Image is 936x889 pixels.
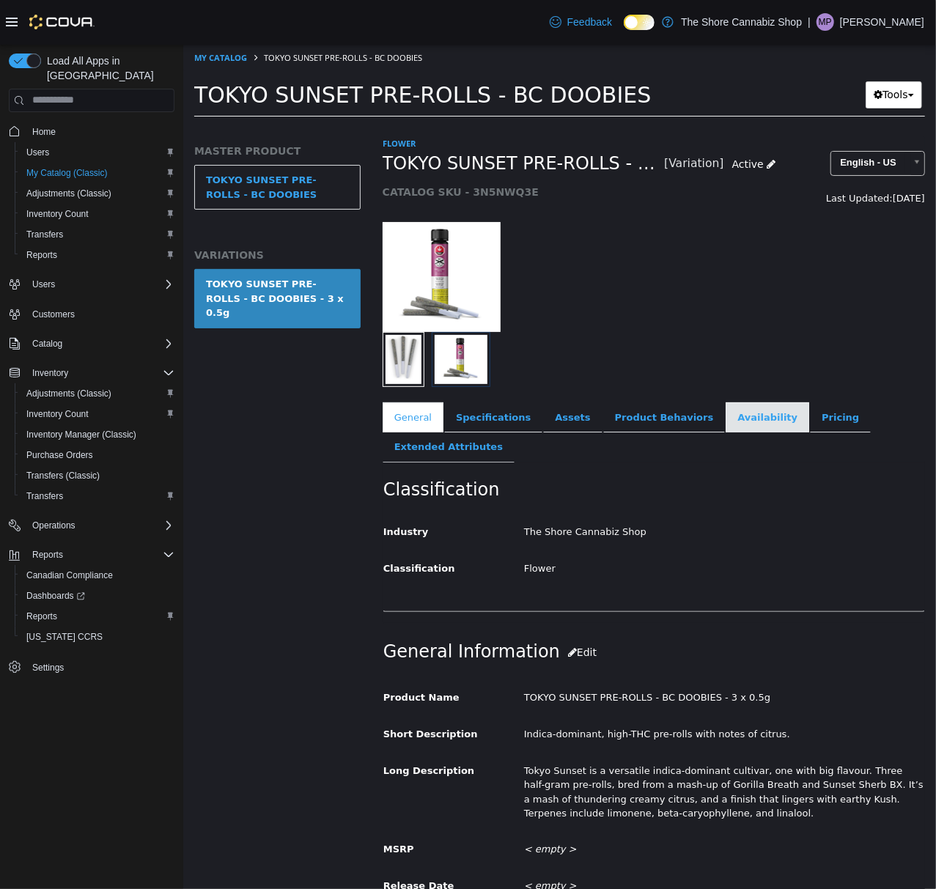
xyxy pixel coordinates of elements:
a: My Catalog (Classic) [21,164,114,182]
span: My Catalog (Classic) [21,164,174,182]
button: Inventory Count [15,204,180,224]
a: Specifications [261,358,359,388]
span: Purchase Orders [26,449,93,461]
span: Long Description [200,720,291,731]
p: [PERSON_NAME] [840,13,924,31]
span: Settings [32,662,64,674]
button: Purchase Orders [15,445,180,465]
a: Inventory Count [21,405,95,423]
span: Product Name [200,647,276,658]
a: Inventory Count [21,205,95,223]
small: [Variation] [481,114,540,125]
span: Transfers [26,490,63,502]
span: Transfers [21,487,174,505]
span: Canadian Compliance [26,569,113,581]
span: Transfers (Classic) [21,467,174,484]
button: [US_STATE] CCRS [15,627,180,647]
button: My Catalog (Classic) [15,163,180,183]
button: Inventory Manager (Classic) [15,424,180,445]
span: Customers [32,309,75,320]
span: Inventory Count [21,205,174,223]
span: Canadian Compliance [21,567,174,584]
span: TOKYO SUNSET PRE-ROLLS - BC DOOBIES [11,37,468,63]
span: Inventory Manager (Classic) [21,426,174,443]
button: Edit [377,594,421,621]
span: Adjustments (Classic) [21,185,174,202]
span: Catalog [32,338,62,350]
a: My Catalog [11,7,64,18]
button: Inventory [26,364,74,382]
a: Transfers [21,487,69,505]
button: Catalog [3,333,180,354]
span: Short Description [200,684,295,695]
span: TOKYO SUNSET PRE-ROLLS - BC DOOBIES [81,7,239,18]
span: Inventory Count [26,208,89,220]
a: Dashboards [21,587,91,605]
span: Users [32,278,55,290]
button: Settings [3,656,180,677]
span: Operations [26,517,174,534]
nav: Complex example [9,115,174,716]
div: TOKYO SUNSET PRE-ROLLS - BC DOOBIES - 3 x 0.5g [23,232,166,276]
span: Last Updated: [643,148,710,159]
h5: VARIATIONS [11,204,177,217]
span: [DATE] [710,148,742,159]
span: Operations [32,520,75,531]
a: General [199,358,260,388]
button: Users [3,274,180,295]
div: < empty > [330,792,752,818]
div: < empty > [330,829,752,855]
h2: General Information [200,594,741,621]
span: MSRP [200,799,231,810]
span: Adjustments (Classic) [26,388,111,399]
a: [US_STATE] CCRS [21,628,108,646]
span: Reports [26,546,174,564]
span: Users [21,144,174,161]
button: Inventory Count [15,404,180,424]
a: Availability [542,358,626,388]
span: Reports [26,249,57,261]
a: Feedback [544,7,618,37]
button: Users [26,276,61,293]
button: Tools [682,37,739,64]
span: Dashboards [21,587,174,605]
button: Home [3,121,180,142]
a: Canadian Compliance [21,567,119,584]
a: Users [21,144,55,161]
button: Adjustments (Classic) [15,383,180,404]
span: Active [549,114,581,125]
h2: Classification [200,434,741,457]
span: Inventory Count [26,408,89,420]
span: Inventory Manager (Classic) [26,429,136,440]
a: Reports [21,608,63,625]
a: TOKYO SUNSET PRE-ROLLS - BC DOOBIES [11,120,177,165]
span: Reports [21,246,174,264]
span: Users [26,276,174,293]
span: Adjustments (Classic) [26,188,111,199]
span: Industry [200,482,246,493]
h5: CATALOG SKU - 3N5NWQ3E [199,141,601,154]
a: Assets [360,358,419,388]
input: Dark Mode [624,15,655,30]
span: Feedback [567,15,612,29]
a: Pricing [627,358,688,388]
span: Inventory [32,367,68,379]
a: Purchase Orders [21,446,99,464]
span: Inventory Count [21,405,174,423]
div: The Shore Cannabiz Shop [330,475,752,501]
button: Customers [3,303,180,325]
div: Indica-dominant, high-THC pre-rolls with notes of citrus. [330,677,752,703]
div: Matthew Pryor [817,13,834,31]
a: Home [26,123,62,141]
span: Home [32,126,56,138]
span: Reports [21,608,174,625]
a: Settings [26,659,70,676]
div: TOKYO SUNSET PRE-ROLLS - BC DOOBIES - 3 x 0.5g [330,641,752,666]
p: | [808,13,811,31]
span: Transfers (Classic) [26,470,100,482]
span: Reports [32,549,63,561]
span: Transfers [26,229,63,240]
span: Settings [26,657,174,676]
button: Users [15,142,180,163]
